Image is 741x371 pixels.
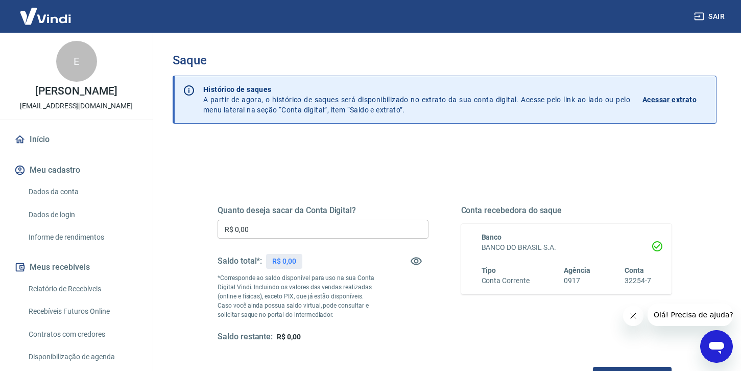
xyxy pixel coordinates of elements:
[25,181,140,202] a: Dados da conta
[623,306,643,326] iframe: Fechar mensagem
[692,7,729,26] button: Sair
[482,275,530,286] h6: Conta Corrente
[648,304,733,326] iframe: Mensagem da empresa
[482,242,652,253] h6: BANCO DO BRASIL S.A.
[218,273,375,319] p: *Corresponde ao saldo disponível para uso na sua Conta Digital Vindi. Incluindo os valores das ve...
[173,53,716,67] h3: Saque
[564,275,590,286] h6: 0917
[25,346,140,367] a: Disponibilização de agenda
[25,324,140,345] a: Contratos com credores
[218,332,273,342] h5: Saldo restante:
[461,205,672,216] h5: Conta recebedora do saque
[218,205,428,216] h5: Quanto deseja sacar da Conta Digital?
[625,266,644,274] span: Conta
[12,1,79,32] img: Vindi
[25,301,140,322] a: Recebíveis Futuros Online
[642,95,697,105] p: Acessar extrato
[25,204,140,225] a: Dados de login
[564,266,590,274] span: Agência
[6,7,86,15] span: Olá! Precisa de ajuda?
[203,84,630,95] p: Histórico de saques
[12,128,140,151] a: Início
[56,41,97,82] div: E
[272,256,296,267] p: R$ 0,00
[700,330,733,363] iframe: Botão para abrir a janela de mensagens
[218,256,262,266] h5: Saldo total*:
[25,279,140,299] a: Relatório de Recebíveis
[20,101,133,111] p: [EMAIL_ADDRESS][DOMAIN_NAME]
[642,84,708,115] a: Acessar extrato
[482,233,502,241] span: Banco
[625,275,651,286] h6: 32254-7
[203,84,630,115] p: A partir de agora, o histórico de saques será disponibilizado no extrato da sua conta digital. Ac...
[12,159,140,181] button: Meu cadastro
[12,256,140,279] button: Meus recebíveis
[277,333,301,341] span: R$ 0,00
[35,86,117,97] p: [PERSON_NAME]
[25,227,140,248] a: Informe de rendimentos
[482,266,496,274] span: Tipo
